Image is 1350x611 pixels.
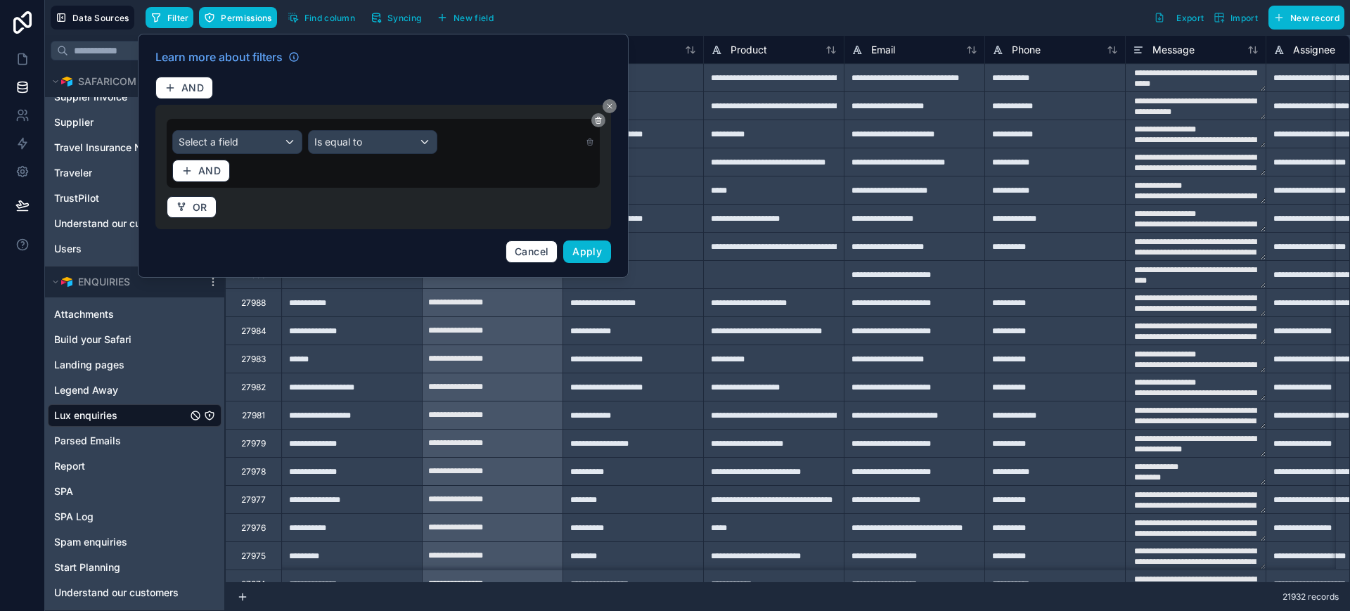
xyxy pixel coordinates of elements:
span: Is equal to [314,136,362,148]
a: Learn more about filters [155,49,300,65]
span: Phone [1012,43,1041,57]
span: OR [193,201,207,214]
span: Email [871,43,895,57]
span: Message [1152,43,1195,57]
span: Import [1230,13,1258,23]
button: New record [1268,6,1344,30]
button: Filter [146,7,194,28]
span: 21932 records [1282,591,1339,603]
span: Permissions [221,13,271,23]
button: Import [1209,6,1263,30]
button: Cancel [506,240,558,263]
a: Permissions [199,7,282,28]
div: 27982 [241,382,266,393]
span: Export [1176,13,1204,23]
a: Syncing [366,7,432,28]
div: 27981 [242,410,265,421]
span: Learn more about filters [155,49,283,65]
span: Data Sources [72,13,129,23]
button: OR [167,196,217,219]
span: AND [181,82,204,94]
div: 27979 [241,438,266,449]
button: Find column [283,7,360,28]
span: Syncing [387,13,421,23]
span: Select a field [179,136,238,148]
span: New field [454,13,494,23]
button: AND [172,160,230,182]
span: AND [198,165,221,177]
span: Assignee [1293,43,1335,57]
div: 27988 [241,297,266,309]
button: Apply [563,240,611,263]
div: 27977 [241,494,266,506]
span: Filter [167,13,189,23]
button: Select a field [172,130,302,154]
span: Cancel [515,245,548,257]
div: 27976 [241,522,266,534]
span: New record [1290,13,1339,23]
span: Product [731,43,767,57]
div: 27974 [241,579,266,590]
button: Export [1149,6,1209,30]
button: Data Sources [51,6,134,30]
div: 27978 [241,466,266,477]
div: 27975 [241,551,266,562]
span: Find column [304,13,355,23]
span: Apply [572,245,602,257]
div: 27984 [241,326,266,337]
a: New record [1263,6,1344,30]
button: Is equal to [308,130,438,154]
button: Permissions [199,7,276,28]
button: New field [432,7,499,28]
div: 27983 [241,354,266,365]
button: Syncing [366,7,426,28]
button: AND [155,77,213,99]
